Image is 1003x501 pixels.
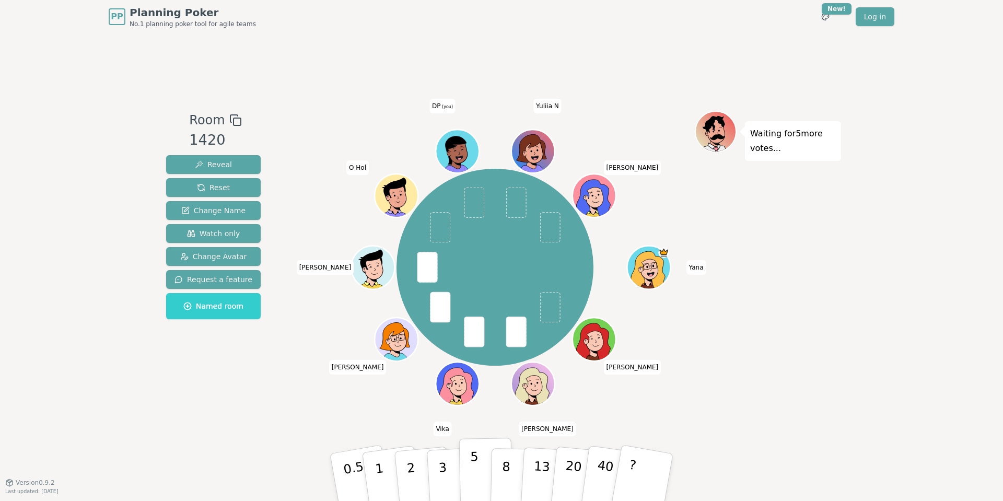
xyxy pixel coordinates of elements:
[329,360,387,375] span: Click to change your name
[433,422,451,436] span: Click to change your name
[686,260,706,275] span: Click to change your name
[130,20,256,28] span: No.1 planning poker tool for agile teams
[195,159,232,170] span: Reveal
[658,247,669,258] span: Yana is the host
[189,111,225,130] span: Room
[441,104,453,109] span: (you)
[16,479,55,487] span: Version 0.9.2
[166,155,261,174] button: Reveal
[183,301,243,311] span: Named room
[822,3,852,15] div: New!
[5,479,55,487] button: Version0.9.2
[437,131,477,171] button: Click to change your avatar
[750,126,836,156] p: Waiting for 5 more votes...
[604,160,661,174] span: Click to change your name
[166,224,261,243] button: Watch only
[166,270,261,289] button: Request a feature
[166,178,261,197] button: Reset
[130,5,256,20] span: Planning Poker
[187,228,240,239] span: Watch only
[533,98,562,113] span: Click to change your name
[816,7,835,26] button: New!
[166,201,261,220] button: Change Name
[180,251,247,262] span: Change Avatar
[166,247,261,266] button: Change Avatar
[604,360,661,375] span: Click to change your name
[181,205,246,216] span: Change Name
[197,182,230,193] span: Reset
[5,488,59,494] span: Last updated: [DATE]
[856,7,894,26] a: Log in
[346,160,369,174] span: Click to change your name
[189,130,241,151] div: 1420
[109,5,256,28] a: PPPlanning PokerNo.1 planning poker tool for agile teams
[519,422,576,436] span: Click to change your name
[297,260,354,275] span: Click to change your name
[429,98,456,113] span: Click to change your name
[111,10,123,23] span: PP
[174,274,252,285] span: Request a feature
[166,293,261,319] button: Named room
